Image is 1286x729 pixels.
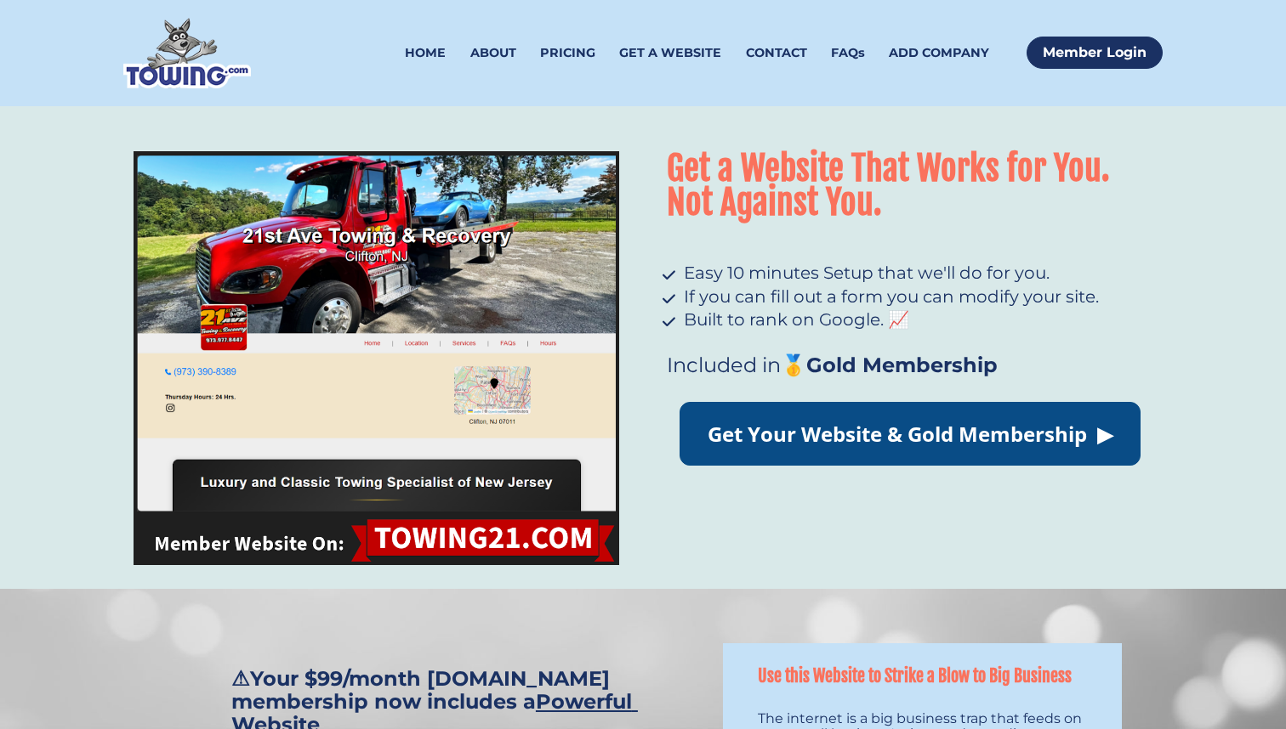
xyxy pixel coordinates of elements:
[889,33,989,73] a: ADD COMPANY
[667,151,1152,240] h1: Get a Website That Works for You. Not Against You.
[470,33,516,73] a: ABOUT
[405,33,446,73] a: HOME
[680,402,1141,466] a: Get Your Website & Gold Membership ▶
[667,353,781,377] span: Included in
[831,33,865,73] a: FAQs
[746,33,807,73] a: CONTACT
[667,266,1152,281] li: Easy 10 minutes Setup that we'll do for you.
[134,151,619,565] img: Towing21.com
[123,18,251,88] img: Towing.com Logo
[758,667,1088,687] h1: Use this Website to Strike a Blow to Big Business
[667,290,1152,305] li: If you can fill out a form you can modify your site.
[667,313,1152,328] li: Built to rank on Google. 📈
[540,33,595,73] a: PRICING
[667,353,1152,376] h3: 🥇Gold Membership
[1027,37,1163,69] a: Member Login
[619,33,721,73] a: GET A WEBSITE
